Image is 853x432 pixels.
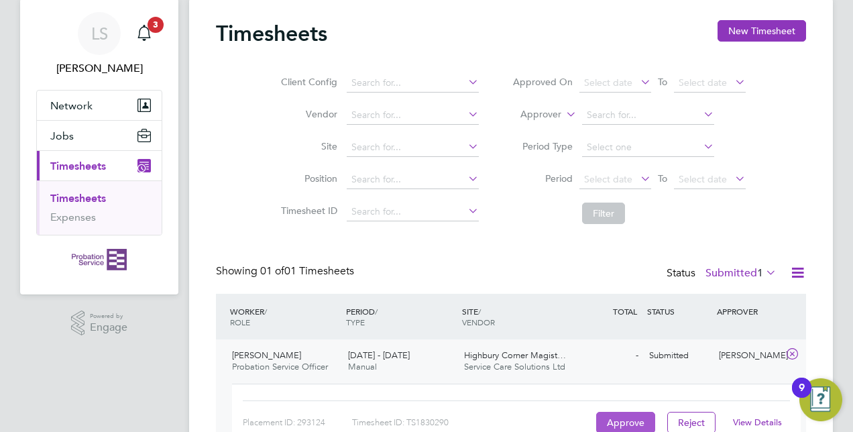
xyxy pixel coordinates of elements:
a: Timesheets [50,192,106,205]
a: View Details [733,417,782,428]
span: Select date [679,76,727,89]
label: Submitted [705,266,777,280]
a: Go to home page [36,249,162,270]
input: Select one [582,138,714,157]
button: Open Resource Center, 9 new notifications [799,378,842,421]
span: / [264,306,267,317]
button: New Timesheet [718,20,806,42]
img: probationservice-logo-retina.png [72,249,126,270]
span: Engage [90,322,127,333]
span: 1 [757,266,763,280]
label: Vendor [277,108,337,120]
span: Select date [584,76,632,89]
span: Select date [584,173,632,185]
div: [PERSON_NAME] [714,345,783,367]
div: Submitted [644,345,714,367]
input: Search for... [347,74,479,93]
span: VENDOR [462,317,495,327]
span: TYPE [346,317,365,327]
div: Status [667,264,779,283]
input: Search for... [347,138,479,157]
button: Timesheets [37,151,162,180]
span: Timesheets [50,160,106,172]
div: WORKER [227,299,343,334]
label: Approver [501,108,561,121]
a: 3 [131,12,158,55]
div: APPROVER [714,299,783,323]
label: Client Config [277,76,337,88]
span: To [654,170,671,187]
label: Site [277,140,337,152]
input: Search for... [582,106,714,125]
div: PERIOD [343,299,459,334]
a: LS[PERSON_NAME] [36,12,162,76]
div: SITE [459,299,575,334]
span: TOTAL [613,306,637,317]
span: Network [50,99,93,112]
span: To [654,73,671,91]
span: ROLE [230,317,250,327]
span: / [478,306,481,317]
button: Filter [582,203,625,224]
input: Search for... [347,203,479,221]
span: Powered by [90,311,127,322]
div: 9 [799,388,805,405]
label: Period Type [512,140,573,152]
span: Jobs [50,129,74,142]
span: 01 of [260,264,284,278]
label: Approved On [512,76,573,88]
button: Jobs [37,121,162,150]
span: [PERSON_NAME] [232,349,301,361]
button: Network [37,91,162,120]
label: Position [277,172,337,184]
span: [DATE] - [DATE] [348,349,410,361]
span: / [375,306,378,317]
span: Manual [348,361,377,372]
input: Search for... [347,106,479,125]
div: Showing [216,264,357,278]
span: 01 Timesheets [260,264,354,278]
a: Powered byEngage [71,311,128,336]
span: Highbury Corner Magist… [464,349,566,361]
span: Service Care Solutions Ltd [464,361,565,372]
a: Expenses [50,211,96,223]
label: Period [512,172,573,184]
span: LS [91,25,108,42]
span: 3 [148,17,164,33]
div: STATUS [644,299,714,323]
span: Probation Service Officer [232,361,328,372]
input: Search for... [347,170,479,189]
span: Louise Scott [36,60,162,76]
h2: Timesheets [216,20,327,47]
div: - [574,345,644,367]
span: Select date [679,173,727,185]
label: Timesheet ID [277,205,337,217]
div: Timesheets [37,180,162,235]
